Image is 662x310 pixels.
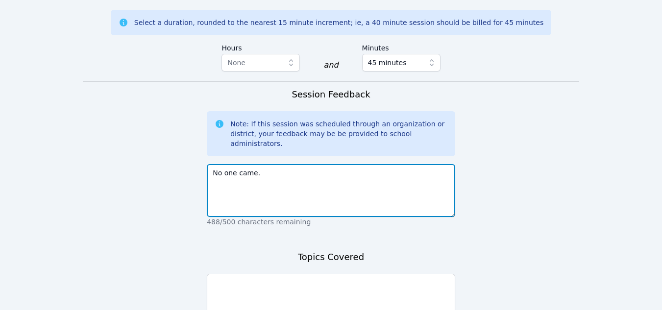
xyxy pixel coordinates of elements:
[298,250,364,264] h3: Topics Covered
[323,59,338,71] div: and
[368,57,407,69] span: 45 minutes
[227,59,245,67] span: None
[221,39,300,54] label: Hours
[292,88,370,101] h3: Session Feedback
[134,18,543,27] div: Select a duration, rounded to the nearest 15 minute increment; ie, a 40 minute session should be ...
[207,164,455,217] textarea: No one came.
[362,39,441,54] label: Minutes
[207,217,455,227] p: 488/500 characters remaining
[221,54,300,72] button: None
[362,54,441,72] button: 45 minutes
[230,119,447,148] div: Note: If this session was scheduled through an organization or district, your feedback may be be ...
